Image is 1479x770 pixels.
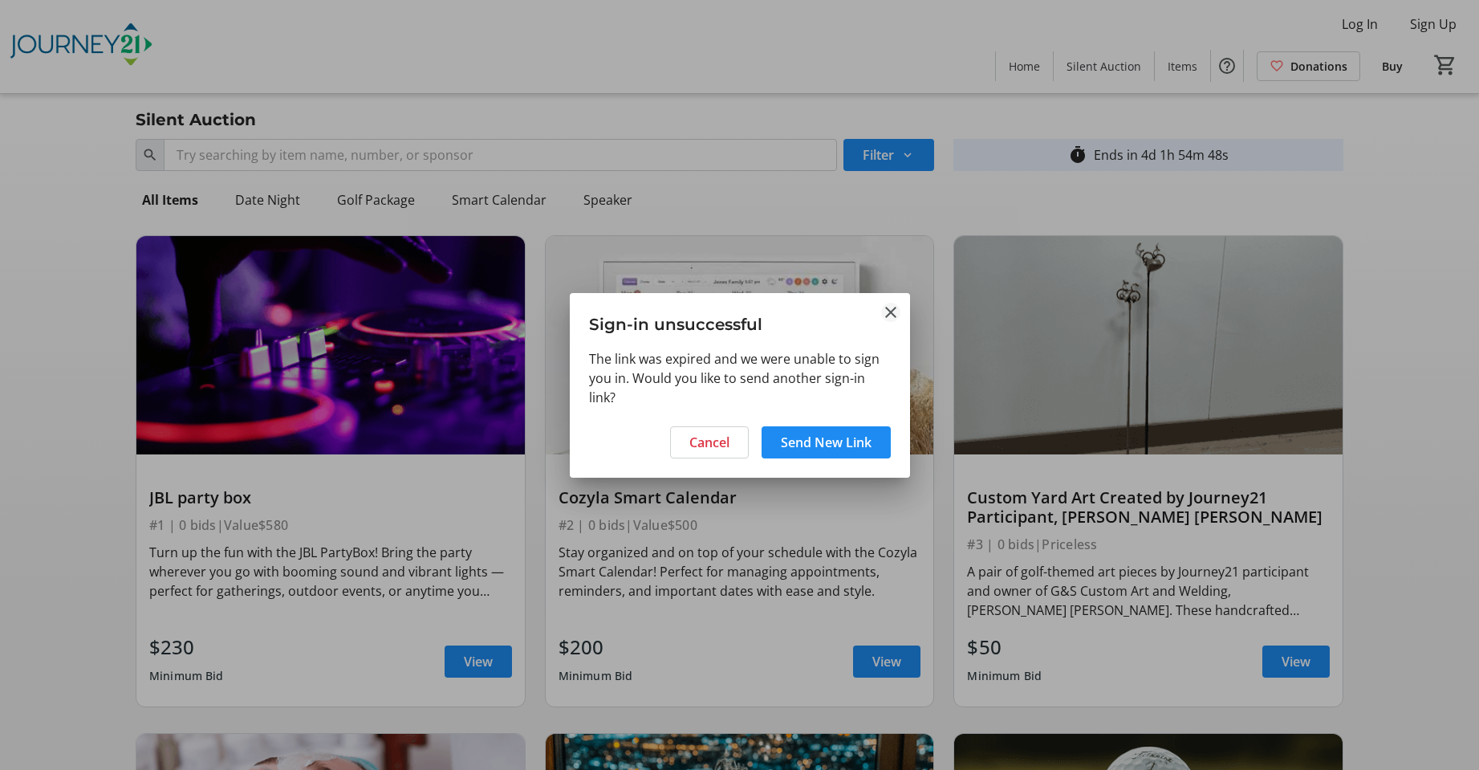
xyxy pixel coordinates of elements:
h3: Sign-in unsuccessful [570,293,910,348]
span: Cancel [689,433,729,452]
div: The link was expired and we were unable to sign you in. Would you like to send another sign-in link? [570,349,910,417]
button: Cancel [670,426,749,458]
button: Send New Link [762,426,891,458]
span: Send New Link [781,433,872,452]
button: Close [881,303,900,322]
